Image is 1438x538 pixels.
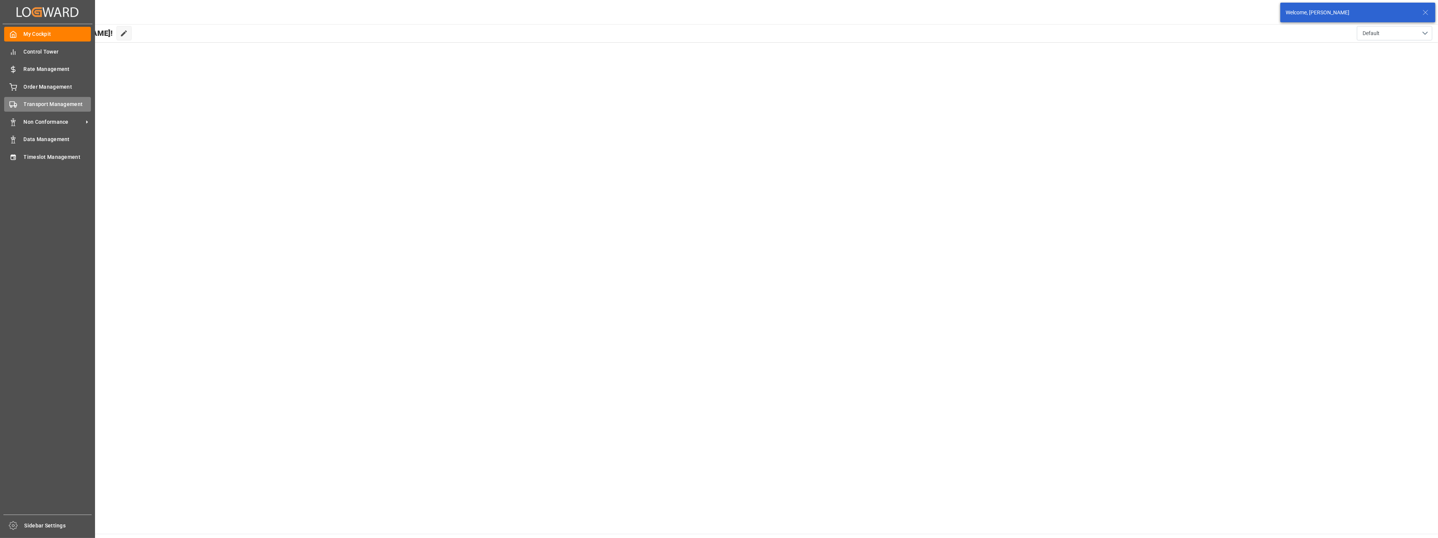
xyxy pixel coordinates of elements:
[24,30,91,38] span: My Cockpit
[4,27,91,42] a: My Cockpit
[24,100,91,108] span: Transport Management
[24,83,91,91] span: Order Management
[4,97,91,112] a: Transport Management
[1286,9,1415,17] div: Welcome, [PERSON_NAME]
[24,153,91,161] span: Timeslot Management
[24,135,91,143] span: Data Management
[32,26,113,40] span: Hello [PERSON_NAME]!
[25,522,92,530] span: Sidebar Settings
[1357,26,1432,40] button: open menu
[1363,29,1380,37] span: Default
[4,44,91,59] a: Control Tower
[4,79,91,94] a: Order Management
[24,65,91,73] span: Rate Management
[24,118,83,126] span: Non Conformance
[4,149,91,164] a: Timeslot Management
[4,62,91,77] a: Rate Management
[24,48,91,56] span: Control Tower
[4,132,91,147] a: Data Management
